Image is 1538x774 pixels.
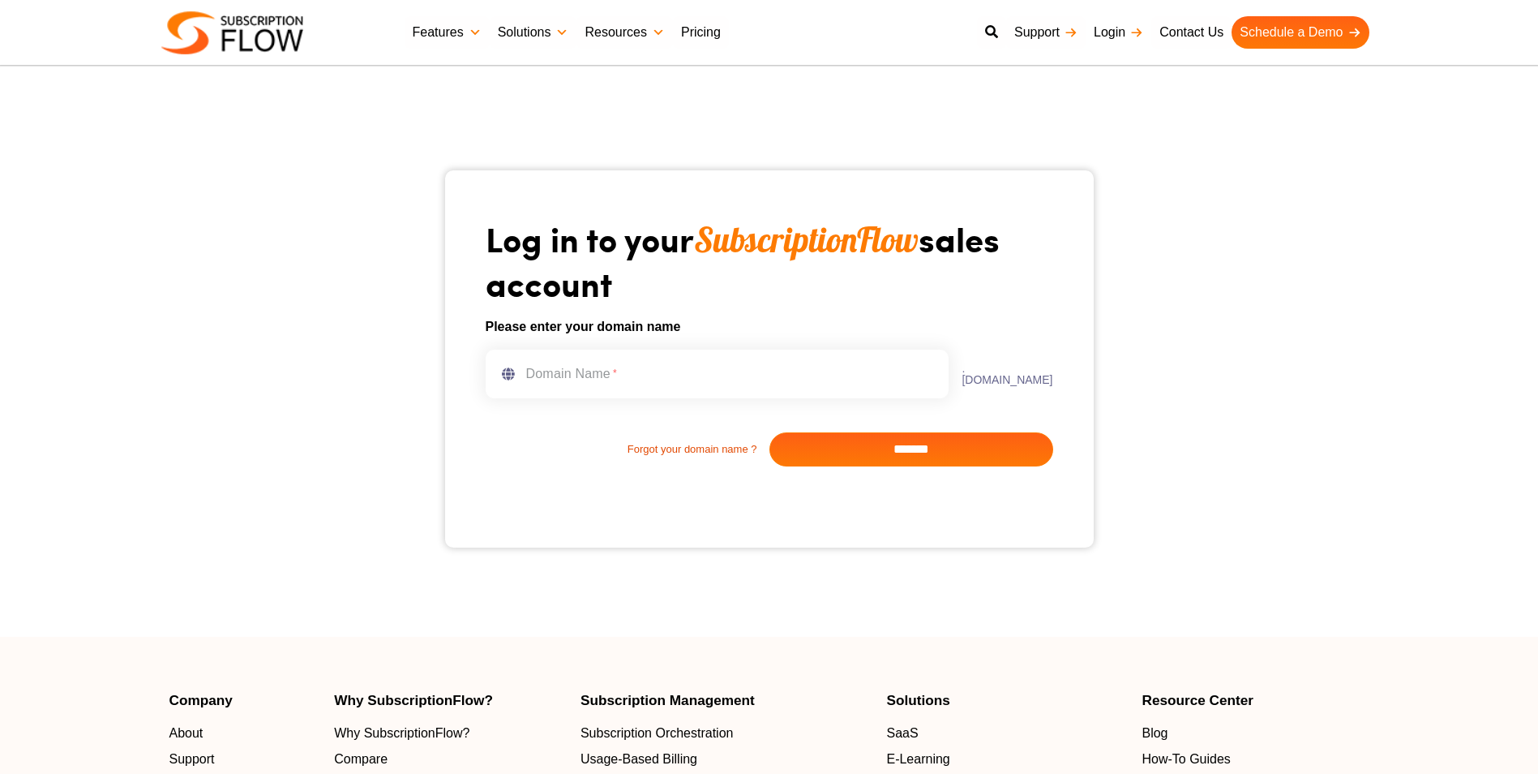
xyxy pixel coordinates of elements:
[1142,694,1369,707] h4: Resource Center
[169,724,319,743] a: About
[580,724,734,743] span: Subscription Orchestration
[334,750,388,769] span: Compare
[169,750,215,769] span: Support
[1232,16,1369,49] a: Schedule a Demo
[1006,16,1086,49] a: Support
[334,724,564,743] a: Why SubscriptionFlow?
[886,750,1125,769] a: E-Learning
[886,724,1125,743] a: SaaS
[1142,724,1369,743] a: Blog
[576,16,672,49] a: Resources
[486,217,1053,304] h1: Log in to your sales account
[334,694,564,707] h4: Why SubscriptionFlow?
[1142,750,1369,769] a: How-To Guides
[580,724,871,743] a: Subscription Orchestration
[169,750,319,769] a: Support
[694,218,919,261] span: SubscriptionFlow
[886,750,949,769] span: E-Learning
[169,724,203,743] span: About
[334,724,469,743] span: Why SubscriptionFlow?
[886,724,918,743] span: SaaS
[334,750,564,769] a: Compare
[949,363,1052,385] label: .[DOMAIN_NAME]
[486,317,1053,337] h6: Please enter your domain name
[486,441,769,458] a: Forgot your domain name ?
[490,16,577,49] a: Solutions
[405,16,490,49] a: Features
[1151,16,1232,49] a: Contact Us
[1142,750,1230,769] span: How-To Guides
[1086,16,1151,49] a: Login
[673,16,729,49] a: Pricing
[580,750,871,769] a: Usage-Based Billing
[580,694,871,707] h4: Subscription Management
[161,11,303,54] img: Subscriptionflow
[169,694,319,707] h4: Company
[886,694,1125,707] h4: Solutions
[580,750,697,769] span: Usage-Based Billing
[1142,724,1167,743] span: Blog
